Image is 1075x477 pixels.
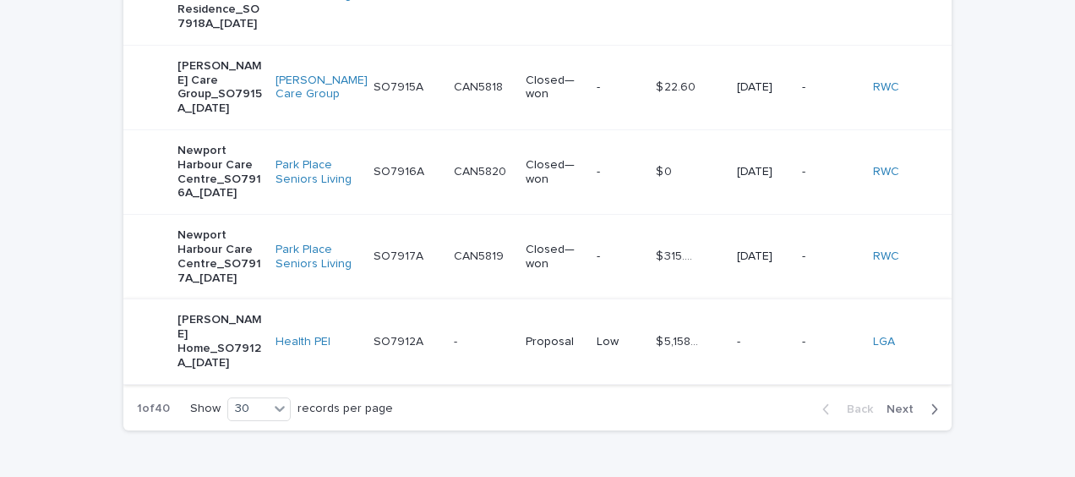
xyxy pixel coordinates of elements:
[228,400,269,418] div: 30
[454,162,510,179] p: CAN5820
[597,165,642,179] p: -
[374,332,427,349] p: SO7912A
[276,74,368,102] a: [PERSON_NAME] Care Group
[177,313,262,370] p: [PERSON_NAME] Home_SO7912A_[DATE]
[454,246,507,264] p: CAN5819
[656,332,701,349] p: $ 5,158.20
[276,158,360,187] a: Park Place Seniors Living
[190,402,221,416] p: Show
[526,74,583,102] p: Closed—won
[737,165,789,179] p: [DATE]
[597,335,642,349] p: Low
[297,402,393,416] p: records per page
[276,243,360,271] a: Park Place Seniors Living
[177,228,262,285] p: Newport Harbour Care Centre_SO7917A_[DATE]
[873,165,899,179] a: RWC
[374,162,428,179] p: SO7916A
[802,80,859,95] p: -
[809,402,880,417] button: Back
[656,77,699,95] p: $ 22.60
[276,335,330,349] a: Health PEI
[123,215,952,299] tr: Newport Harbour Care Centre_SO7917A_[DATE]Park Place Seniors Living SO7917ASO7917A CAN5819CAN5819...
[802,335,859,349] p: -
[454,332,461,349] p: -
[454,77,506,95] p: CAN5818
[526,243,583,271] p: Closed—won
[526,335,583,349] p: Proposal
[123,45,952,129] tr: [PERSON_NAME] Care Group_SO7915A_[DATE][PERSON_NAME] Care Group SO7915ASO7915A CAN5818CAN5818 Clo...
[873,335,895,349] a: LGA
[802,249,859,264] p: -
[526,158,583,187] p: Closed—won
[374,77,427,95] p: SO7915A
[737,80,789,95] p: [DATE]
[123,299,952,384] tr: [PERSON_NAME] Home_SO7912A_[DATE]Health PEI SO7912ASO7912A -- ProposalLow$ 5,158.20$ 5,158.20 --LGA
[887,403,924,415] span: Next
[656,246,701,264] p: $ 315.00
[737,335,789,349] p: -
[374,246,427,264] p: SO7917A
[737,249,789,264] p: [DATE]
[873,80,899,95] a: RWC
[880,402,952,417] button: Next
[837,403,873,415] span: Back
[597,249,642,264] p: -
[177,144,262,200] p: Newport Harbour Care Centre_SO7916A_[DATE]
[123,388,183,430] p: 1 of 40
[123,129,952,214] tr: Newport Harbour Care Centre_SO7916A_[DATE]Park Place Seniors Living SO7916ASO7916A CAN5820CAN5820...
[802,165,859,179] p: -
[873,249,899,264] a: RWC
[656,162,675,179] p: $ 0
[177,59,262,116] p: [PERSON_NAME] Care Group_SO7915A_[DATE]
[597,80,642,95] p: -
